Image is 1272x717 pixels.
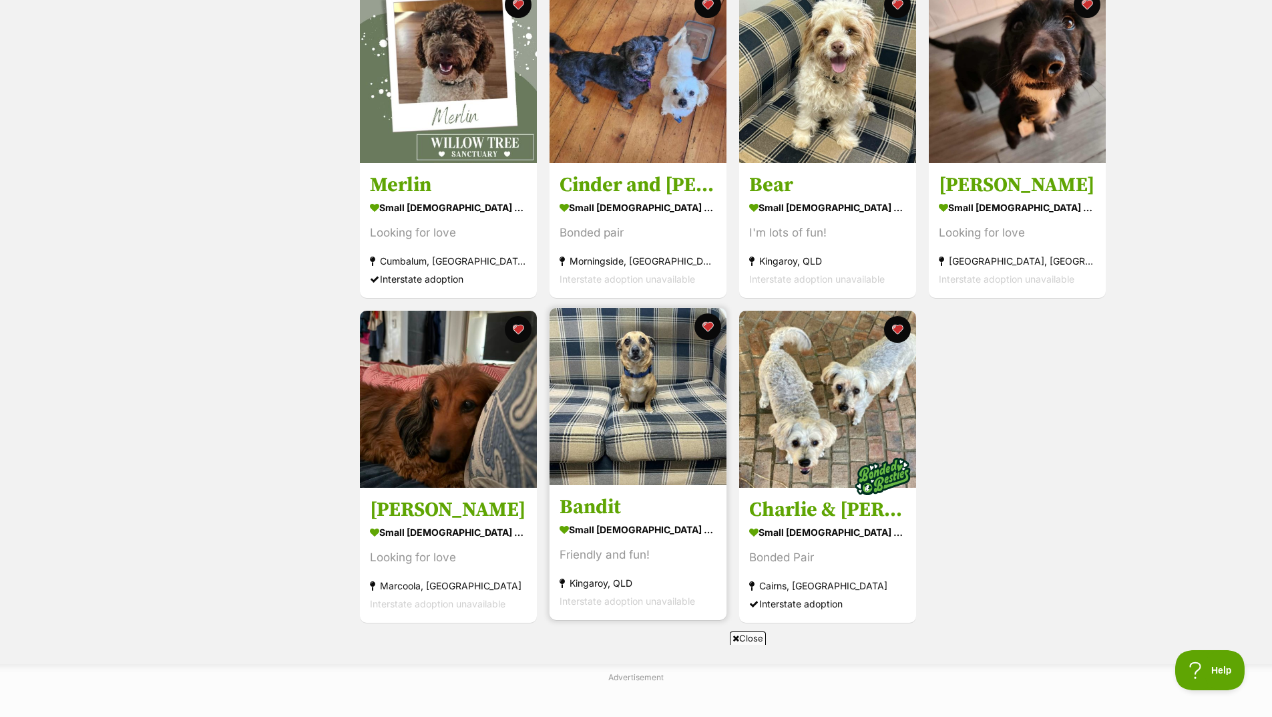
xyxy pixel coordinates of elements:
a: [PERSON_NAME] small [DEMOGRAPHIC_DATA] Dog Looking for love Marcoola, [GEOGRAPHIC_DATA] Interstat... [360,487,537,623]
div: Cairns, [GEOGRAPHIC_DATA] [749,577,906,595]
div: Bonded pair [560,224,716,242]
div: [GEOGRAPHIC_DATA], [GEOGRAPHIC_DATA] [939,252,1096,270]
h3: Cinder and [PERSON_NAME] [560,172,716,198]
span: Interstate adoption unavailable [560,273,695,285]
div: Interstate adoption [370,270,527,288]
div: Bonded Pair [749,549,906,567]
span: Interstate adoption unavailable [749,273,885,285]
div: Marcoola, [GEOGRAPHIC_DATA] [370,577,527,595]
div: Cumbalum, [GEOGRAPHIC_DATA] [370,252,527,270]
div: small [DEMOGRAPHIC_DATA] Dog [560,198,716,217]
button: favourite [884,316,911,343]
div: Interstate adoption [749,595,906,613]
a: Cinder and [PERSON_NAME] small [DEMOGRAPHIC_DATA] Dog Bonded pair Morningside, [GEOGRAPHIC_DATA] ... [550,162,726,298]
span: Interstate adoption unavailable [370,598,505,609]
img: Charlie & Isa [739,311,916,488]
iframe: Help Scout Beacon - Open [1175,650,1245,690]
div: small [DEMOGRAPHIC_DATA] Dog [370,523,527,542]
img: Pierre [360,311,537,488]
div: small [DEMOGRAPHIC_DATA] Dog [560,520,716,539]
div: small [DEMOGRAPHIC_DATA] Dog [749,198,906,217]
div: Looking for love [939,224,1096,242]
button: favourite [694,313,721,340]
a: Charlie & [PERSON_NAME] small [DEMOGRAPHIC_DATA] Dog Bonded Pair Cairns, [GEOGRAPHIC_DATA] Inters... [739,487,916,623]
div: small [DEMOGRAPHIC_DATA] Dog [749,523,906,542]
img: bonded besties [849,443,916,510]
a: [PERSON_NAME] small [DEMOGRAPHIC_DATA] Dog Looking for love [GEOGRAPHIC_DATA], [GEOGRAPHIC_DATA] ... [929,162,1106,298]
div: Kingaroy, QLD [749,252,906,270]
div: Looking for love [370,224,527,242]
h3: Bandit [560,494,716,520]
div: Kingaroy, QLD [560,574,716,592]
div: Looking for love [370,549,527,567]
div: small [DEMOGRAPHIC_DATA] Dog [939,198,1096,217]
div: I'm lots of fun! [749,224,906,242]
span: Close [730,631,766,645]
iframe: Advertisement [312,650,960,710]
img: Bandit [550,308,726,485]
button: favourite [505,316,532,343]
a: Bandit small [DEMOGRAPHIC_DATA] Dog Friendly and fun! Kingaroy, QLD Interstate adoption unavailab... [550,484,726,620]
h3: [PERSON_NAME] [939,172,1096,198]
div: Morningside, [GEOGRAPHIC_DATA] [560,252,716,270]
h3: Merlin [370,172,527,198]
span: Interstate adoption unavailable [939,273,1074,285]
h3: Charlie & [PERSON_NAME] [749,497,906,523]
a: Merlin small [DEMOGRAPHIC_DATA] Dog Looking for love Cumbalum, [GEOGRAPHIC_DATA] Interstate adopt... [360,162,537,298]
div: small [DEMOGRAPHIC_DATA] Dog [370,198,527,217]
span: Interstate adoption unavailable [560,595,695,607]
h3: Bear [749,172,906,198]
a: Bear small [DEMOGRAPHIC_DATA] Dog I'm lots of fun! Kingaroy, QLD Interstate adoption unavailable ... [739,162,916,298]
div: Friendly and fun! [560,546,716,564]
h3: [PERSON_NAME] [370,497,527,523]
